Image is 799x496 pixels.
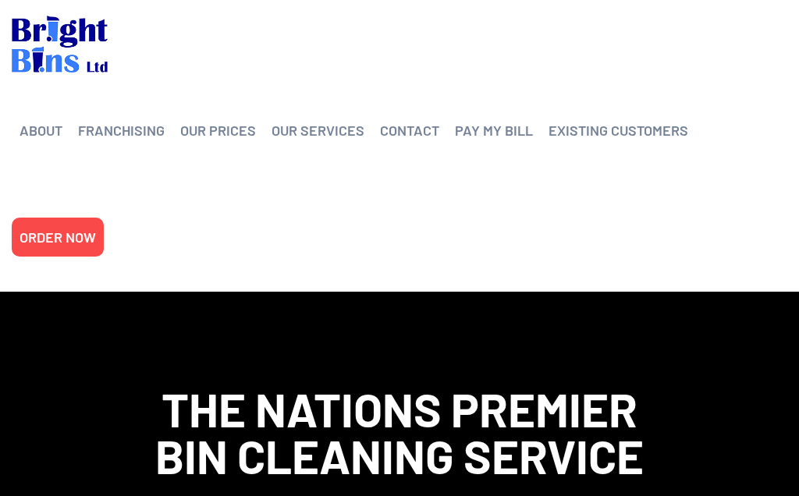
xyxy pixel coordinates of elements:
a: FRANCHISING [78,119,165,142]
a: ORDER NOW [20,225,96,249]
a: PAY MY BILL [455,119,533,142]
a: OUR PRICES [180,119,256,142]
span: The Nations Premier Bin Cleaning Service [155,381,644,484]
a: CONTACT [380,119,439,142]
a: ABOUT [20,119,62,142]
a: EXISTING CUSTOMERS [549,119,688,142]
a: OUR SERVICES [272,119,364,142]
